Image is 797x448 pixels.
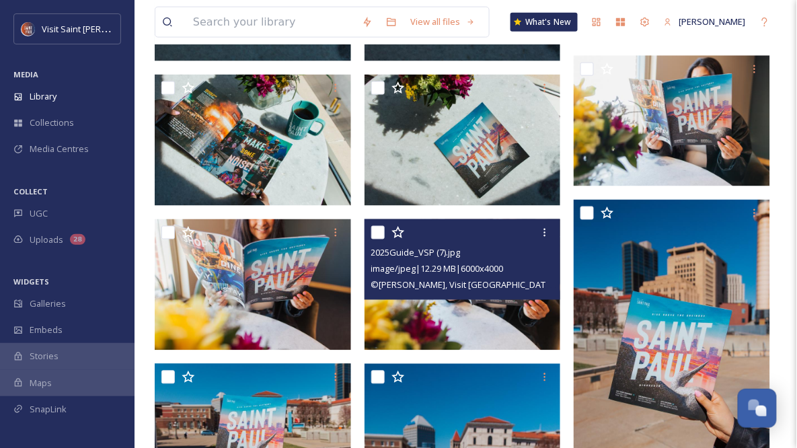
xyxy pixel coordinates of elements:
img: 2025Guide_VSP (6).jpg [574,55,770,186]
span: SnapLink [30,403,67,416]
img: 2025Guide_VSP (11).jpg [155,75,351,206]
span: Maps [30,377,52,389]
img: 2025Guide_VSP (10).jpg [365,75,561,206]
a: [PERSON_NAME] [657,9,753,35]
span: WIDGETS [13,276,49,287]
img: Visit%20Saint%20Paul%20Updated%20Profile%20Image.jpg [22,22,35,36]
input: Search your library [186,7,355,37]
span: Library [30,90,56,103]
div: 28 [70,234,85,245]
img: 2025Guide_VSP (8).jpg [155,219,351,350]
span: Embeds [30,324,63,336]
span: 2025Guide_VSP (7).jpg [371,247,461,259]
span: Media Centres [30,143,89,155]
span: Stories [30,350,59,363]
span: Visit Saint [PERSON_NAME] [42,22,149,35]
span: © [PERSON_NAME], Visit [GEOGRAPHIC_DATA][PERSON_NAME] [371,278,621,291]
span: Collections [30,116,74,129]
span: [PERSON_NAME] [679,15,746,28]
span: Galleries [30,297,66,310]
a: View all files [404,9,482,35]
span: UGC [30,207,48,220]
span: Uploads [30,233,63,246]
a: What's New [510,13,578,32]
span: COLLECT [13,186,48,196]
span: MEDIA [13,69,38,79]
button: Open Chat [738,389,777,428]
span: image/jpeg | 12.29 MB | 6000 x 4000 [371,263,504,275]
